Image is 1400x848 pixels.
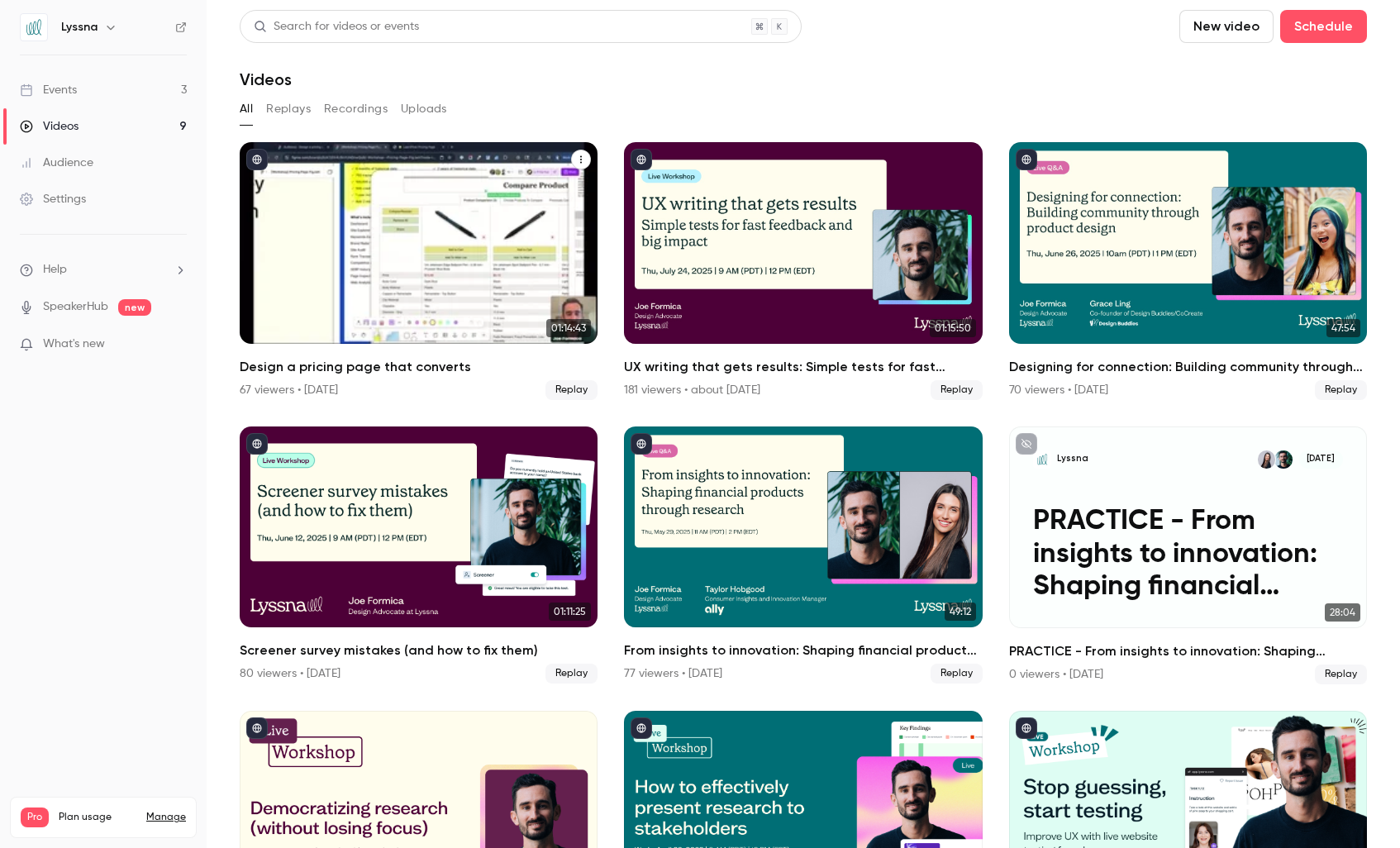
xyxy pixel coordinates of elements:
span: Plan usage [59,811,136,824]
span: 01:15:50 [930,319,976,337]
div: 77 viewers • [DATE] [624,665,722,682]
a: 01:14:43Design a pricing page that converts67 viewers • [DATE]Replay [240,142,598,400]
p: PRACTICE - From insights to innovation: Shaping financial products through research [1033,506,1343,603]
span: Replay [1315,665,1367,684]
button: Schedule [1280,10,1367,43]
img: Lyssna [21,14,47,40]
li: From insights to innovation: Shaping financial products through research [624,426,982,684]
button: published [1016,149,1037,170]
h6: Lyssna [61,19,98,36]
div: Events [20,82,77,98]
div: 80 viewers • [DATE] [240,665,340,682]
li: Design a pricing page that converts [240,142,598,400]
li: UX writing that gets results: Simple tests for fast feedback and big impact [624,142,982,400]
li: Screener survey mistakes (and how to fix them) [240,426,598,684]
h2: From insights to innovation: Shaping financial products through research [624,641,982,660]
button: published [631,433,652,455]
button: New video [1179,10,1274,43]
div: Search for videos or events [254,18,419,36]
button: published [246,433,268,455]
a: 01:15:50UX writing that gets results: Simple tests for fast feedback and big impact181 viewers • ... [624,142,982,400]
span: 01:14:43 [546,319,591,337]
div: Videos [20,118,79,135]
button: published [246,149,268,170]
section: Videos [240,10,1367,838]
span: [DATE] [1299,450,1343,469]
h2: Designing for connection: Building community through product design [1009,357,1367,377]
span: Replay [545,380,598,400]
button: All [240,96,253,122]
div: Settings [20,191,86,207]
span: 47:54 [1326,319,1360,337]
div: 67 viewers • [DATE] [240,382,338,398]
button: Uploads [401,96,447,122]
h2: PRACTICE - From insights to innovation: Shaping financial products through research [1009,641,1367,661]
button: unpublished [1016,433,1037,455]
span: 01:11:25 [549,603,591,621]
div: 70 viewers • [DATE] [1009,382,1108,398]
span: 28:04 [1325,603,1360,622]
span: Replay [931,664,983,684]
a: Manage [146,811,186,824]
h2: UX writing that gets results: Simple tests for fast feedback and big impact [624,357,982,377]
li: help-dropdown-opener [20,261,187,279]
div: 181 viewers • about [DATE] [624,382,760,398]
button: published [631,149,652,170]
button: published [631,717,652,739]
button: Recordings [324,96,388,122]
a: PRACTICE - From insights to innovation: Shaping financial products through researchLyssnaJoe Form... [1009,426,1367,684]
span: new [118,299,151,316]
li: PRACTICE - From insights to innovation: Shaping financial products through research [1009,426,1367,684]
li: Designing for connection: Building community through product design [1009,142,1367,400]
span: What's new [43,336,105,353]
button: Replays [266,96,311,122]
h1: Videos [240,69,292,89]
h2: Screener survey mistakes (and how to fix them) [240,641,598,660]
span: Replay [931,380,983,400]
h2: Design a pricing page that converts [240,357,598,377]
span: 49:12 [945,603,976,621]
img: Joe Formica [1274,450,1293,469]
a: 01:11:25Screener survey mistakes (and how to fix them)80 viewers • [DATE]Replay [240,426,598,684]
span: Replay [1315,380,1367,400]
button: published [246,717,268,739]
button: published [1016,717,1037,739]
div: Audience [20,155,93,171]
a: 47:54Designing for connection: Building community through product design70 viewers • [DATE]Replay [1009,142,1367,400]
img: Taylor Hobgood [1258,450,1276,469]
div: 0 viewers • [DATE] [1009,666,1103,683]
a: SpeakerHub [43,298,108,316]
p: Lyssna [1057,453,1088,465]
span: Pro [21,808,49,827]
span: Replay [545,664,598,684]
a: 49:12From insights to innovation: Shaping financial products through research77 viewers • [DATE]R... [624,426,982,684]
img: PRACTICE - From insights to innovation: Shaping financial products through research [1033,450,1051,469]
span: Help [43,261,67,279]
